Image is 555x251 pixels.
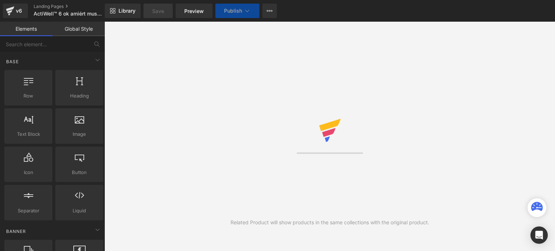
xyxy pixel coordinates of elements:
button: Publish [215,4,259,18]
span: Row [7,92,50,100]
a: Global Style [52,22,105,36]
span: ActiWell™ 6 ok amiért muszáj kipróbálnod a hidrogénnel dúsított vizet! [34,11,103,17]
span: Image [57,130,101,138]
span: Heading [57,92,101,100]
span: Library [119,8,135,14]
button: More [262,4,277,18]
span: Save [152,7,164,15]
span: Separator [7,207,50,215]
span: Banner [5,228,27,235]
span: Button [57,169,101,176]
div: Related Product will show products in the same collections with the original product. [231,218,429,226]
span: Base [5,58,20,65]
span: Liquid [57,207,101,215]
div: v6 [14,6,23,16]
span: Publish [224,8,242,14]
a: v6 [3,4,28,18]
a: Preview [176,4,212,18]
span: Text Block [7,130,50,138]
a: New Library [105,4,141,18]
span: Icon [7,169,50,176]
a: Landing Pages [34,4,117,9]
span: Preview [184,7,204,15]
div: Open Intercom Messenger [530,226,548,244]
